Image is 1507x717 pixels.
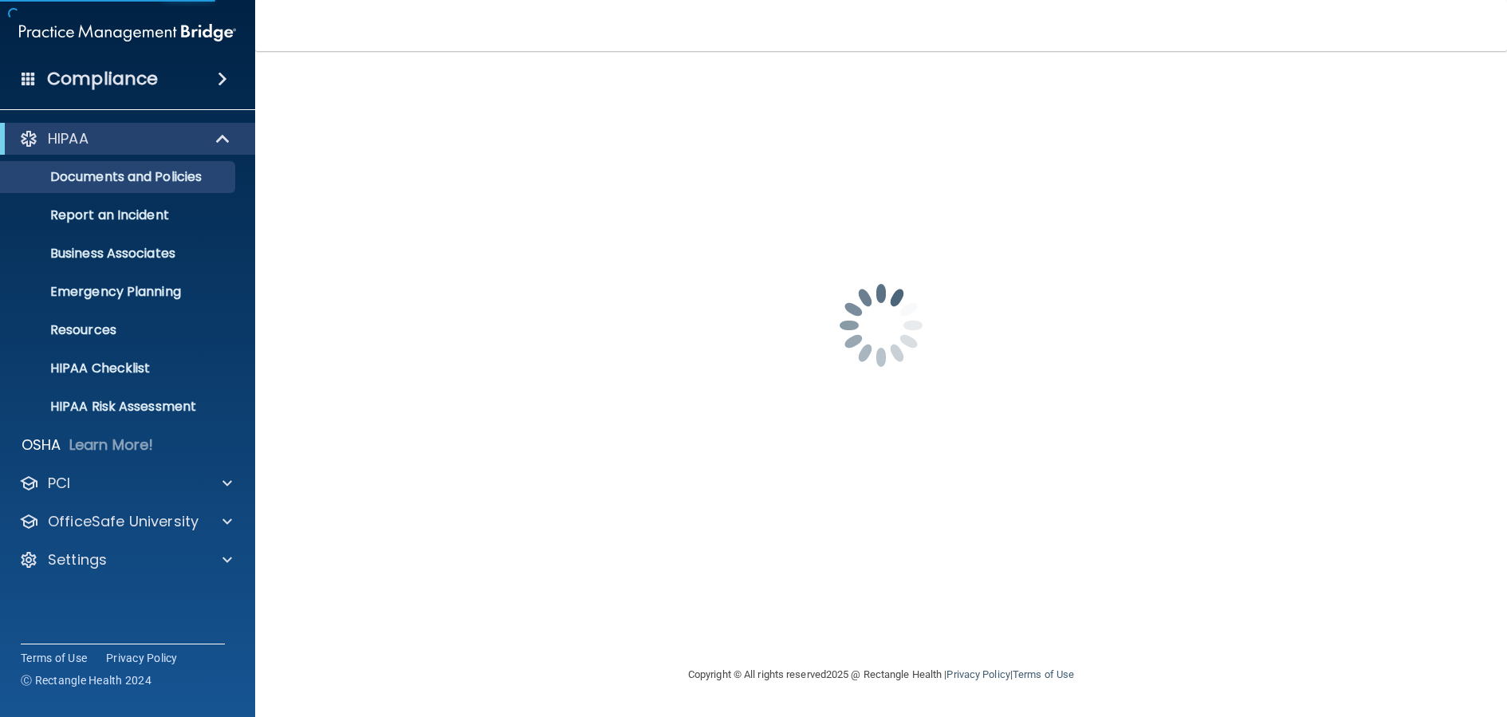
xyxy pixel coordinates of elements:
[69,435,154,455] p: Learn More!
[801,246,961,405] img: spinner.e123f6fc.gif
[1231,604,1488,668] iframe: Drift Widget Chat Controller
[10,399,228,415] p: HIPAA Risk Assessment
[48,550,107,569] p: Settings
[10,207,228,223] p: Report an Incident
[10,284,228,300] p: Emergency Planning
[19,17,236,49] img: PMB logo
[106,650,178,666] a: Privacy Policy
[21,672,151,688] span: Ⓒ Rectangle Health 2024
[10,360,228,376] p: HIPAA Checklist
[48,474,70,493] p: PCI
[48,512,199,531] p: OfficeSafe University
[22,435,61,455] p: OSHA
[10,246,228,262] p: Business Associates
[19,512,232,531] a: OfficeSafe University
[21,650,87,666] a: Terms of Use
[19,550,232,569] a: Settings
[48,129,89,148] p: HIPAA
[590,649,1172,700] div: Copyright © All rights reserved 2025 @ Rectangle Health | |
[19,129,231,148] a: HIPAA
[19,474,232,493] a: PCI
[10,322,228,338] p: Resources
[10,169,228,185] p: Documents and Policies
[946,668,1009,680] a: Privacy Policy
[47,68,158,90] h4: Compliance
[1013,668,1074,680] a: Terms of Use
